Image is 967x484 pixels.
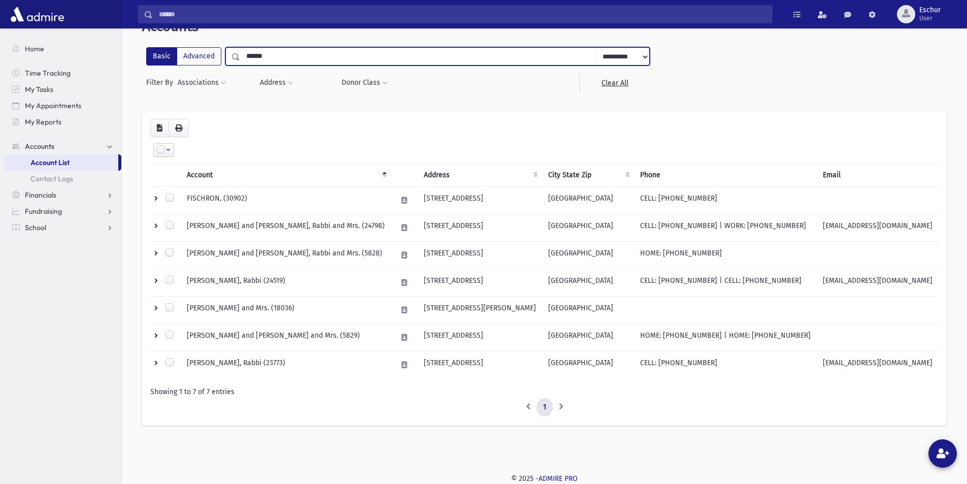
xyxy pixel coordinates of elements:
th: Email [817,164,939,187]
td: [GEOGRAPHIC_DATA] [542,187,634,214]
button: Print [169,119,189,137]
a: School [4,219,121,236]
span: My Reports [25,117,61,126]
label: Basic [146,47,177,66]
td: CELL: [PHONE_NUMBER] | WORK: [PHONE_NUMBER] [634,214,817,242]
label: Advanced [177,47,221,66]
td: [PERSON_NAME] and [PERSON_NAME], Rabbi and Mrs. (5828) [181,242,391,269]
span: Financials [25,190,56,200]
td: [STREET_ADDRESS][PERSON_NAME] [418,297,542,324]
th: City State Zip : activate to sort column ascending [542,164,634,187]
th: Account: activate to sort column descending [181,164,391,187]
button: Donor Class [341,74,388,92]
span: User [919,14,941,22]
a: ADMIRE PRO [539,474,578,483]
a: 1 [537,398,553,416]
span: Account List [30,158,70,167]
td: [STREET_ADDRESS] [418,269,542,297]
span: Time Tracking [25,69,71,78]
span: Contact Logs [30,174,73,183]
td: [PERSON_NAME], Rabbi (24519) [181,269,391,297]
td: [GEOGRAPHIC_DATA] [542,242,634,269]
a: Financials [4,187,121,203]
td: [PERSON_NAME] and [PERSON_NAME], Rabbi and Mrs. (24798) [181,214,391,242]
button: CSV [150,119,169,137]
span: School [25,223,46,232]
td: [PERSON_NAME], Rabbi (23773) [181,351,391,379]
td: CELL: [PHONE_NUMBER] [634,351,817,379]
td: [PERSON_NAME] and Mrs. (18036) [181,297,391,324]
td: [GEOGRAPHIC_DATA] [542,351,634,379]
span: Filter By [146,77,177,88]
a: Time Tracking [4,65,121,81]
td: [EMAIL_ADDRESS][DOMAIN_NAME] [817,269,939,297]
a: Contact Logs [4,171,121,187]
td: [EMAIL_ADDRESS][DOMAIN_NAME] [817,214,939,242]
div: © 2025 - [138,473,951,484]
div: Showing 1 to 7 of 7 entries [150,386,939,397]
span: Home [25,44,44,53]
td: [STREET_ADDRESS] [418,187,542,214]
a: Home [4,41,121,57]
input: Search [153,5,772,23]
a: My Reports [4,114,121,130]
img: AdmirePro [8,4,66,24]
td: [GEOGRAPHIC_DATA] [542,324,634,351]
td: [EMAIL_ADDRESS][DOMAIN_NAME] [817,351,939,379]
th: Address : activate to sort column ascending [418,164,542,187]
td: FISCHRON, (30902) [181,187,391,214]
span: Accounts [25,142,54,151]
th: Phone [634,164,817,187]
td: [STREET_ADDRESS] [418,214,542,242]
td: [GEOGRAPHIC_DATA] [542,214,634,242]
a: My Tasks [4,81,121,98]
td: HOME: [PHONE_NUMBER] | HOME: [PHONE_NUMBER] [634,324,817,351]
button: Associations [177,74,226,92]
td: CELL: [PHONE_NUMBER] | CELL: [PHONE_NUMBER] [634,269,817,297]
span: My Tasks [25,85,53,94]
button: Address [259,74,293,92]
span: Fundraising [25,207,62,216]
a: Clear All [579,74,650,92]
td: CELL: [PHONE_NUMBER] [634,187,817,214]
td: HOME: [PHONE_NUMBER] [634,242,817,269]
td: [STREET_ADDRESS] [418,351,542,379]
td: [STREET_ADDRESS] [418,324,542,351]
div: FilterModes [146,47,221,66]
a: Fundraising [4,203,121,219]
td: [STREET_ADDRESS] [418,242,542,269]
td: [PERSON_NAME] and [PERSON_NAME] and Mrs. (5829) [181,324,391,351]
td: [GEOGRAPHIC_DATA] [542,269,634,297]
td: [GEOGRAPHIC_DATA] [542,297,634,324]
a: Account List [4,154,118,171]
span: Eschur [919,6,941,14]
a: Accounts [4,138,121,154]
a: My Appointments [4,98,121,114]
span: My Appointments [25,101,81,110]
